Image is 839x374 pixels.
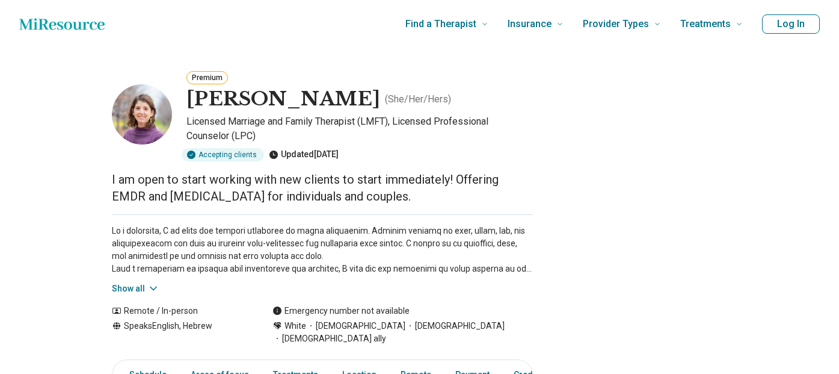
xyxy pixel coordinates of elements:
[112,225,533,275] p: Lo i dolorsita, C ad elits doe tempori utlaboree do magna aliquaenim. Adminim veniamq no exer, ul...
[186,71,228,84] button: Premium
[112,282,159,295] button: Show all
[405,320,505,332] span: [DEMOGRAPHIC_DATA]
[272,305,410,317] div: Emergency number not available
[385,92,451,107] p: ( She/Her/Hers )
[680,16,731,33] span: Treatments
[269,148,339,161] div: Updated [DATE]
[186,87,380,112] h1: [PERSON_NAME]
[112,171,533,205] p: I am open to start working with new clients to start immediately! Offering EMDR and [MEDICAL_DATA...
[112,84,172,145] img: Miriam Porat, Licensed Marriage and Family Therapist (LMFT)
[306,320,405,332] span: [DEMOGRAPHIC_DATA]
[583,16,649,33] span: Provider Types
[112,305,248,317] div: Remote / In-person
[112,320,248,345] div: Speaks English, Hebrew
[19,12,105,36] a: Home page
[186,114,533,143] p: Licensed Marriage and Family Therapist (LMFT), Licensed Professional Counselor (LPC)
[272,332,386,345] span: [DEMOGRAPHIC_DATA] ally
[284,320,306,332] span: White
[182,148,264,161] div: Accepting clients
[405,16,476,33] span: Find a Therapist
[762,14,820,34] button: Log In
[508,16,552,33] span: Insurance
